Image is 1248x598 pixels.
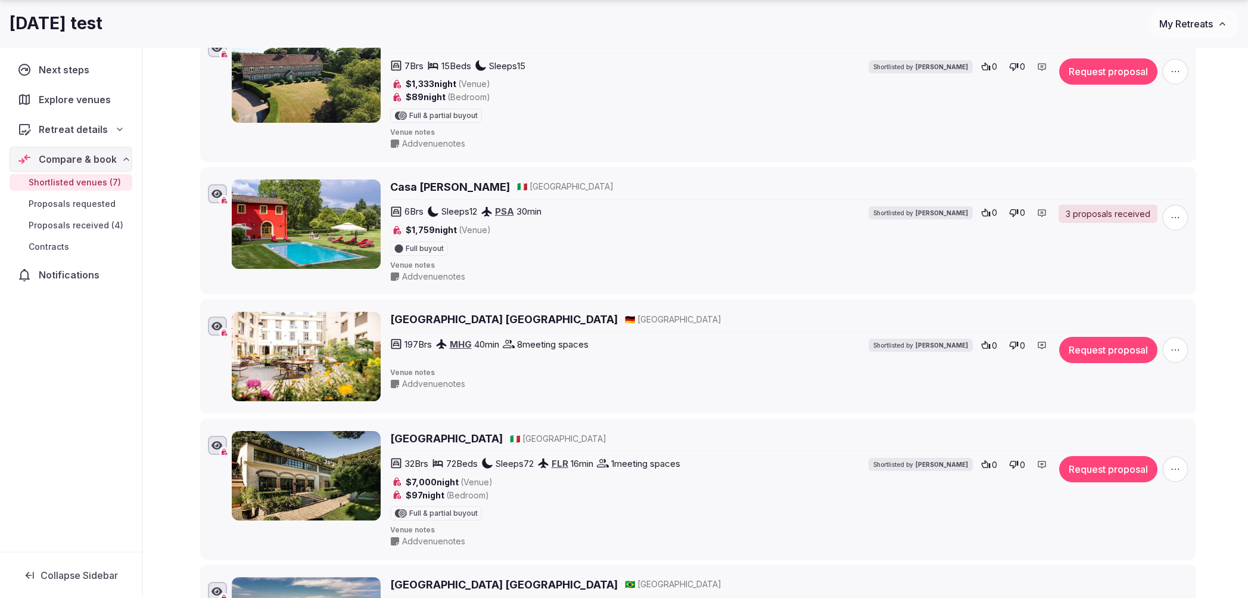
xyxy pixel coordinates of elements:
img: Casa Matteucci [232,179,381,269]
span: Full & partial buyout [409,112,478,119]
button: 0 [978,205,1001,221]
button: Collapse Sidebar [10,562,132,588]
a: [GEOGRAPHIC_DATA] [GEOGRAPHIC_DATA] [390,312,618,327]
button: 0 [1006,205,1029,221]
a: Notifications [10,262,132,287]
span: 197 Brs [404,338,432,351]
span: $89 night [406,91,490,103]
button: Request proposal [1059,58,1157,85]
img: Hilton Garden Inn Mannheim [232,312,381,401]
span: 0 [1020,207,1025,219]
button: 🇮🇹 [517,181,527,193]
span: (Bedroom) [447,92,490,102]
span: Add venue notes [402,138,465,150]
a: 3 proposals received [1059,205,1157,224]
span: $7,000 night [406,476,493,488]
h2: Casa [PERSON_NAME] [390,179,510,194]
span: 0 [1020,340,1025,352]
button: 0 [978,456,1001,473]
button: 0 [1006,58,1029,75]
a: Proposals requested [10,196,132,212]
span: Full & partial buyout [409,510,478,517]
span: 🇧🇷 [625,579,635,589]
a: [GEOGRAPHIC_DATA] [GEOGRAPHIC_DATA] [390,577,618,592]
button: 0 [978,337,1001,354]
button: 0 [1006,337,1029,354]
span: Sleeps 15 [489,60,525,72]
span: Add venue notes [402,271,465,283]
div: Shortlisted by [869,458,973,471]
span: Contracts [29,241,69,253]
span: [PERSON_NAME] [916,341,968,349]
span: 🇮🇹 [510,433,520,444]
a: Contracts [10,238,132,255]
span: 72 Beds [446,457,478,470]
span: 16 min [571,457,593,470]
a: [GEOGRAPHIC_DATA] [390,431,503,446]
span: My Retreats [1159,18,1213,30]
img: FH55 Hotel Villa Fiesole [232,431,381,520]
span: 32 Brs [404,457,428,470]
span: [GEOGRAPHIC_DATA] [637,314,721,326]
span: [GEOGRAPHIC_DATA] [530,181,614,193]
span: Shortlisted venues (7) [29,176,121,188]
span: 0 [1020,61,1025,73]
div: Shortlisted by [869,206,973,219]
button: 🇩🇪 [625,314,635,326]
span: Full buyout [406,245,444,252]
span: Sleeps 12 [441,205,477,218]
span: 7 Brs [404,60,424,72]
h1: [DATE] test [10,12,102,35]
span: [PERSON_NAME] [916,63,968,71]
span: 15 Beds [441,60,471,72]
span: [GEOGRAPHIC_DATA] [522,433,606,445]
a: MHG [450,339,472,350]
button: Request proposal [1059,456,1157,482]
span: Proposals received (4) [29,219,123,231]
a: Next steps [10,57,132,82]
span: 🇩🇪 [625,314,635,324]
a: Explore venues [10,87,132,112]
span: Sleeps 72 [496,457,534,470]
button: 🇧🇷 [625,578,635,590]
span: 30 min [516,205,541,218]
span: Add venue notes [402,378,465,390]
button: My Retreats [1148,9,1238,39]
button: 0 [978,58,1001,75]
span: $1,759 night [406,224,491,236]
span: [GEOGRAPHIC_DATA] [637,578,721,590]
span: Notifications [39,268,104,282]
button: 🇮🇹 [510,433,520,445]
span: 0 [1020,459,1025,471]
span: (Venue) [460,477,493,487]
span: 0 [992,207,997,219]
span: Collapse Sidebar [41,569,118,581]
span: 🇮🇹 [517,181,527,191]
a: Proposals received (4) [10,217,132,234]
button: 0 [1006,456,1029,473]
span: (Bedroom) [446,490,489,500]
span: Next steps [39,63,94,77]
img: Hunston Manor House [232,33,381,123]
span: Compare & book [39,152,117,166]
span: $97 night [406,489,489,501]
span: 8 meeting spaces [517,338,589,351]
span: Venue notes [390,261,1188,271]
span: (Venue) [458,79,490,89]
span: 0 [992,459,997,471]
a: FLR [552,458,568,469]
span: Proposals requested [29,198,116,210]
span: Add venue notes [402,535,465,547]
span: [PERSON_NAME] [916,209,968,217]
div: Shortlisted by [869,60,973,73]
span: Venue notes [390,368,1188,378]
span: $1,333 night [406,78,490,90]
span: 40 min [474,338,499,351]
span: Retreat details [39,122,108,137]
span: 0 [992,61,997,73]
span: 0 [992,340,997,352]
